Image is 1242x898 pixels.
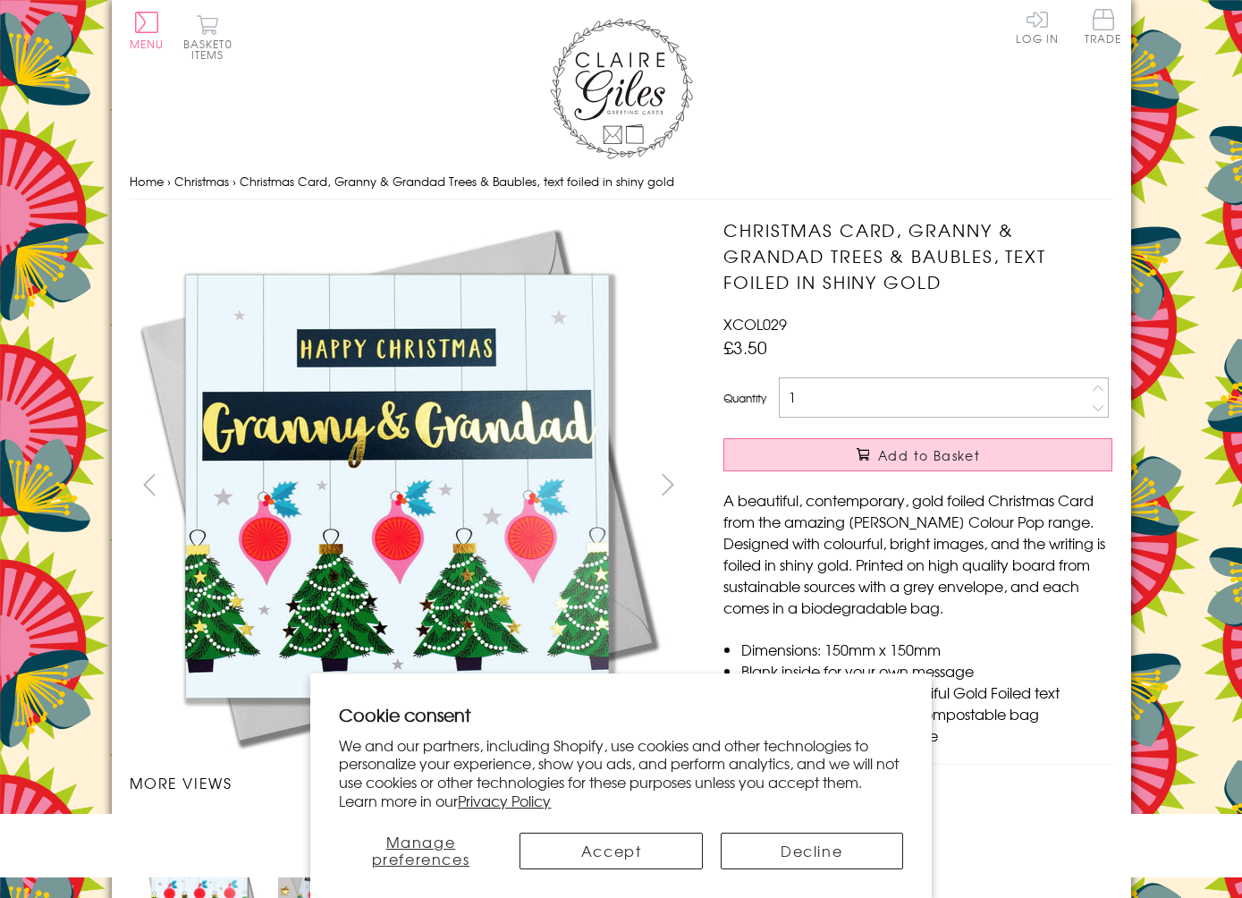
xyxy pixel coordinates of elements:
a: Christmas [174,173,229,190]
p: A beautiful, contemporary, gold foiled Christmas Card from the amazing [PERSON_NAME] Colour Pop r... [723,489,1112,618]
span: XCOL029 [723,313,787,335]
span: › [232,173,236,190]
a: Trade [1085,9,1122,47]
button: next [647,464,688,504]
button: Accept [520,833,702,869]
h2: Cookie consent [339,702,903,727]
h1: Christmas Card, Granny & Grandad Trees & Baubles, text foiled in shiny gold [723,217,1112,294]
nav: breadcrumbs [130,164,1113,200]
label: Quantity [723,390,766,406]
p: We and our partners, including Shopify, use cookies and other technologies to personalize your ex... [339,736,903,810]
img: Claire Giles Greetings Cards [550,18,693,159]
span: Add to Basket [878,446,980,464]
span: Manage preferences [372,831,470,869]
button: Add to Basket [723,438,1112,471]
span: Christmas Card, Granny & Grandad Trees & Baubles, text foiled in shiny gold [240,173,674,190]
a: Log In [1016,9,1059,44]
a: Home [130,173,164,190]
span: 0 items [191,36,232,63]
button: Manage preferences [339,833,502,869]
img: Christmas Card, Granny & Grandad Trees & Baubles, text foiled in shiny gold [129,217,665,754]
a: Privacy Policy [458,790,551,811]
li: Dimensions: 150mm x 150mm [741,639,1112,660]
span: › [167,173,171,190]
button: prev [130,464,170,504]
span: Menu [130,36,165,52]
button: Basket0 items [183,14,232,60]
li: Blank inside for your own message [741,660,1112,682]
h3: More views [130,772,689,793]
button: Decline [721,833,903,869]
span: £3.50 [723,335,767,360]
img: Christmas Card, Granny & Grandad Trees & Baubles, text foiled in shiny gold [688,217,1224,754]
button: Menu [130,12,165,49]
span: Trade [1085,9,1122,44]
